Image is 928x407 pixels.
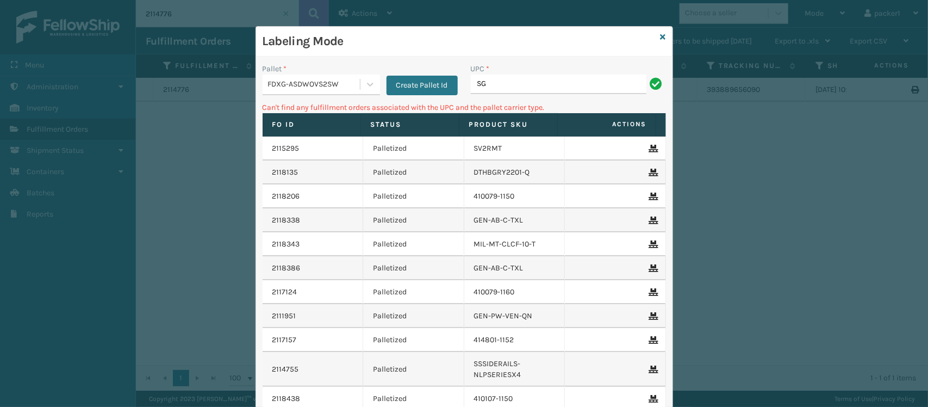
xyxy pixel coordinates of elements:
[464,280,565,304] td: 410079-1160
[464,184,565,208] td: 410079-1150
[649,217,656,224] i: Remove From Pallet
[464,137,565,161] td: SV2RMT
[649,193,656,200] i: Remove From Pallet
[649,240,656,248] i: Remove From Pallet
[464,256,565,280] td: GEN-AB-C-TXL
[464,328,565,352] td: 414801-1152
[272,335,297,346] a: 2117157
[649,288,656,296] i: Remove From Pallet
[272,215,301,226] a: 2118338
[464,208,565,232] td: GEN-AB-C-TXL
[363,137,464,161] td: Palletized
[363,280,464,304] td: Palletized
[263,102,666,113] p: Can't find any fulfillment orders associated with the UPC and the pallet carrier type.
[272,143,300,154] a: 2115295
[471,63,490,75] label: UPC
[272,393,301,404] a: 2118438
[561,115,653,133] span: Actions
[272,287,297,298] a: 2117124
[272,311,296,322] a: 2111951
[649,336,656,344] i: Remove From Pallet
[363,161,464,184] td: Palletized
[649,312,656,320] i: Remove From Pallet
[272,239,300,250] a: 2118343
[363,328,464,352] td: Palletized
[363,232,464,256] td: Palletized
[464,304,565,328] td: GEN-PW-VEN-QN
[387,76,458,95] button: Create Pallet Id
[268,79,361,90] div: FDXG-ASDWOVS2SW
[272,364,299,375] a: 2114755
[649,145,656,152] i: Remove From Pallet
[649,264,656,272] i: Remove From Pallet
[649,395,656,403] i: Remove From Pallet
[469,120,547,129] label: Product SKU
[371,120,449,129] label: Status
[272,263,301,274] a: 2118386
[464,161,565,184] td: DTHBGRY2201-Q
[464,352,565,387] td: SSSIDERAILS-NLPSERIESX4
[272,167,298,178] a: 2118135
[363,184,464,208] td: Palletized
[272,120,351,129] label: Fo Id
[649,366,656,373] i: Remove From Pallet
[263,33,656,50] h3: Labeling Mode
[272,191,300,202] a: 2118206
[363,208,464,232] td: Palletized
[363,352,464,387] td: Palletized
[464,232,565,256] td: MIL-MT-CLCF-10-T
[263,63,287,75] label: Pallet
[363,304,464,328] td: Palletized
[363,256,464,280] td: Palletized
[649,169,656,176] i: Remove From Pallet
